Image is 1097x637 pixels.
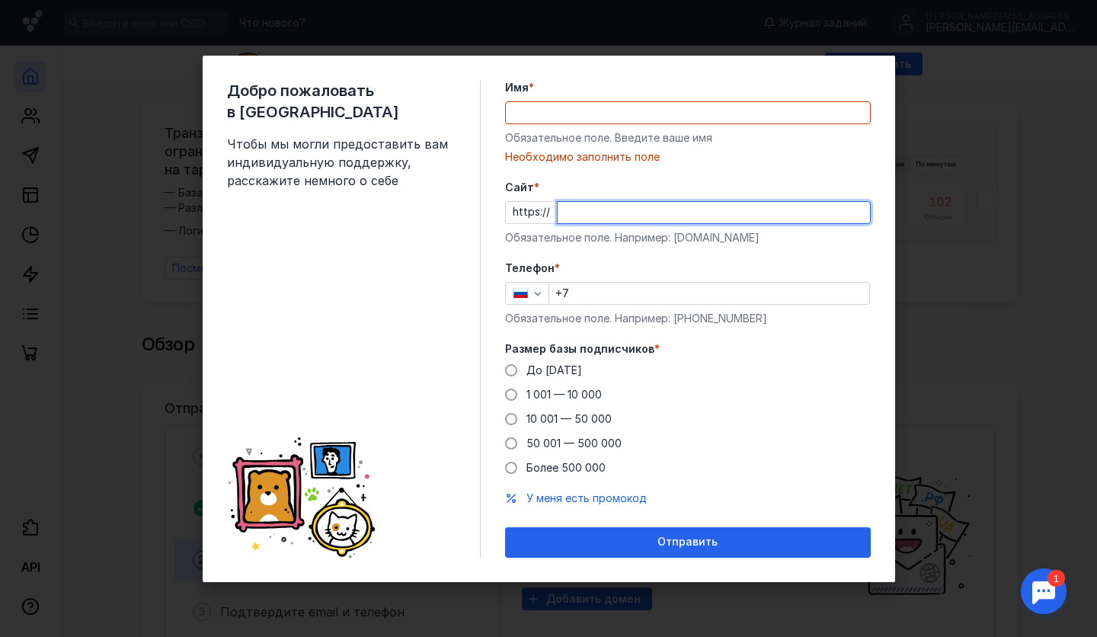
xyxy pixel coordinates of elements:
[657,536,718,549] span: Отправить
[505,149,871,165] div: Необходимо заполнить поле
[505,311,871,326] div: Обязательное поле. Например: [PHONE_NUMBER]
[526,363,582,376] span: До [DATE]
[526,437,622,450] span: 50 001 — 500 000
[505,261,555,276] span: Телефон
[227,80,456,123] span: Добро пожаловать в [GEOGRAPHIC_DATA]
[505,527,871,558] button: Отправить
[34,9,52,26] div: 1
[526,388,602,401] span: 1 001 — 10 000
[505,180,534,195] span: Cайт
[227,135,456,190] span: Чтобы мы могли предоставить вам индивидуальную поддержку, расскажите немного о себе
[526,491,647,506] button: У меня есть промокод
[505,130,871,146] div: Обязательное поле. Введите ваше имя
[526,491,647,504] span: У меня есть промокод
[505,80,529,95] span: Имя
[505,230,871,245] div: Обязательное поле. Например: [DOMAIN_NAME]
[505,341,654,357] span: Размер базы подписчиков
[526,412,612,425] span: 10 001 — 50 000
[526,461,606,474] span: Более 500 000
